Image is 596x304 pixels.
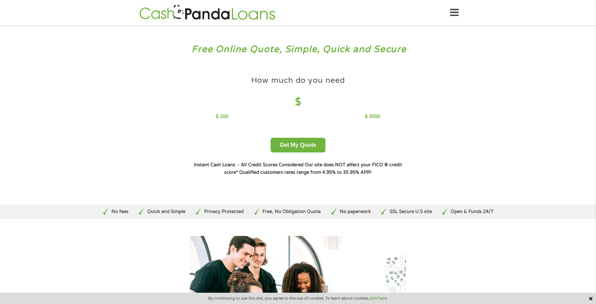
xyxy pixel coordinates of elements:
[111,208,128,215] p: No fees
[224,162,402,175] strong: Our site does NOT affect your FICO ® credit score*
[340,208,371,215] p: No paperwork
[147,208,185,215] p: Quick and Simple
[365,113,380,120] p: $ 3000
[251,75,345,86] h4: How much do you need
[390,208,432,215] p: SSL Secure U.S site
[271,138,325,152] button: Get My Quote
[451,208,493,215] p: Open & Funds 24/7
[216,113,228,120] p: $ 200
[208,296,388,301] span: By continuing to use this site, you agree to the use of cookies. To learn about cookies,
[239,170,372,175] strong: Qualified customers rates range from 4.95% to 35.95% APR¹
[369,296,388,301] a: click here.
[216,96,380,109] h4: $
[18,44,578,55] h3: Free Online Quote, Simple, Quick and Secure
[204,208,244,215] p: Privacy Protected
[137,4,277,22] img: GetLoanNow Logo
[194,162,303,168] strong: Instant Cash Loans - All Credit Scores Considered
[262,208,321,215] p: Free, No Obligation Quote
